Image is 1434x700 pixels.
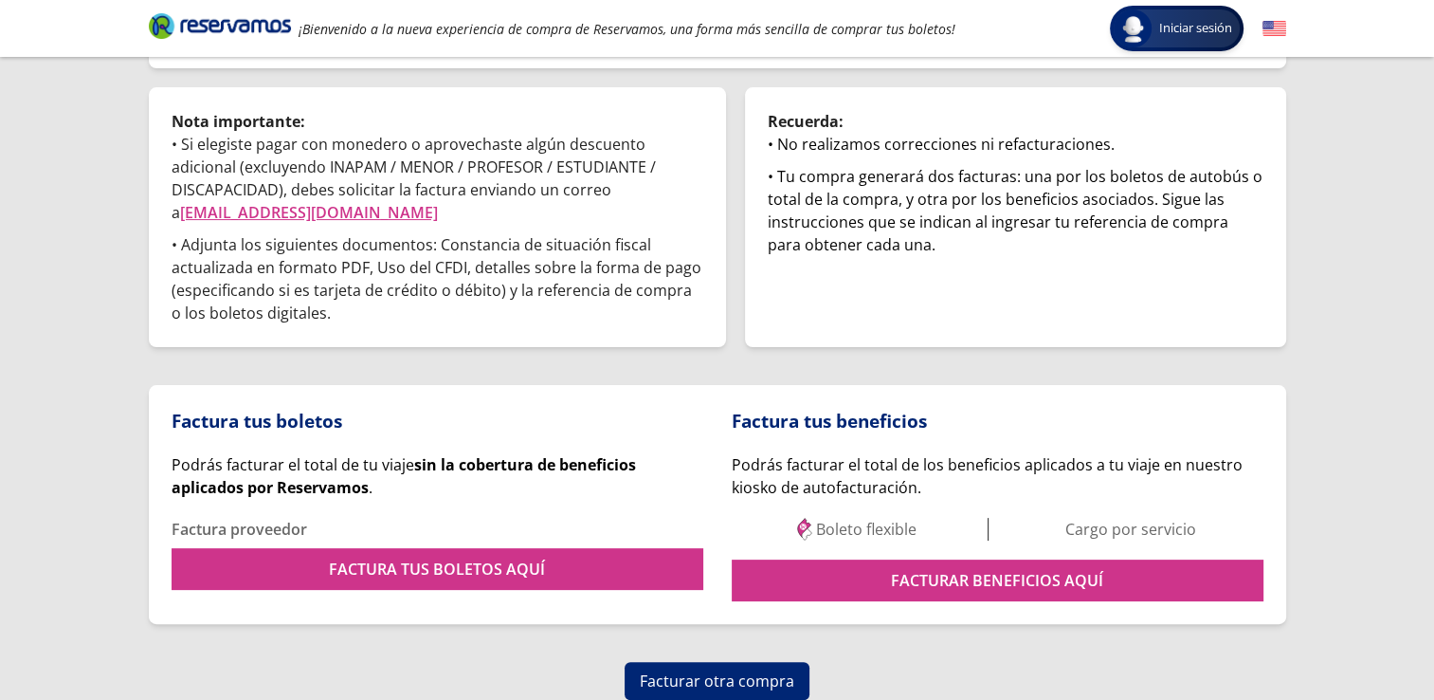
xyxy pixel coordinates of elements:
[149,11,291,40] i: Brand Logo
[172,454,636,498] span: Podrás facturar el total de tu viaje
[732,453,1263,499] p: Podrás facturar el total de los beneficios aplicados a tu viaje en nuestro kiosko de autofacturac...
[768,110,1263,133] p: Recuerda:
[768,133,1263,156] div: • No realizamos correcciones ni refacturaciones.
[172,518,703,541] p: Factura proveedor
[816,518,917,541] p: Boleto flexible
[172,133,703,224] p: • Si elegiste pagar con monedero o aprovechaste algún descuento adicional (excluyendo INAPAM / ME...
[768,165,1263,256] div: • Tu compra generará dos facturas: una por los boletos de autobús o total de la compra, y otra po...
[180,202,438,223] a: [EMAIL_ADDRESS][DOMAIN_NAME]
[149,11,291,46] a: Brand Logo
[172,453,703,499] div: .
[793,518,816,541] img: Max service level
[1152,19,1240,38] span: Iniciar sesión
[1065,518,1196,541] p: Cargo por servicio
[732,560,1263,601] a: FACTURAR BENEFICIOS AQUÍ
[172,233,703,324] p: • Adjunta los siguientes documentos: Constancia de situación fiscal actualizada en formato PDF, U...
[732,408,1263,435] p: Factura tus beneficios
[1262,17,1286,41] button: English
[625,662,809,700] button: Facturar otra compra
[172,110,703,133] p: Nota importante:
[299,20,955,38] em: ¡Bienvenido a la nueva experiencia de compra de Reservamos, una forma más sencilla de comprar tus...
[172,548,703,590] a: FACTURA TUS BOLETOS AQUÍ
[172,408,703,435] p: Factura tus boletos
